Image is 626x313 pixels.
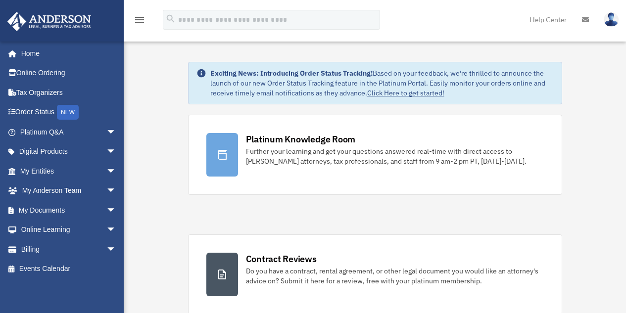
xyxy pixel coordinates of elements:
span: arrow_drop_down [106,239,126,260]
span: arrow_drop_down [106,200,126,221]
a: Platinum Knowledge Room Further your learning and get your questions answered real-time with dire... [188,115,562,195]
a: Home [7,44,126,63]
img: Anderson Advisors Platinum Portal [4,12,94,31]
i: search [165,13,176,24]
div: Platinum Knowledge Room [246,133,356,145]
a: My Documentsarrow_drop_down [7,200,131,220]
div: Contract Reviews [246,253,317,265]
div: Do you have a contract, rental agreement, or other legal document you would like an attorney's ad... [246,266,544,286]
a: Events Calendar [7,259,131,279]
a: Tax Organizers [7,83,131,102]
span: arrow_drop_down [106,161,126,181]
strong: Exciting News: Introducing Order Status Tracking! [210,69,373,78]
span: arrow_drop_down [106,142,126,162]
a: Platinum Q&Aarrow_drop_down [7,122,131,142]
a: Digital Productsarrow_drop_down [7,142,131,162]
a: My Anderson Teamarrow_drop_down [7,181,131,201]
a: Click Here to get started! [367,89,444,97]
a: Billingarrow_drop_down [7,239,131,259]
a: menu [134,17,145,26]
img: User Pic [604,12,619,27]
a: Online Learningarrow_drop_down [7,220,131,240]
div: Further your learning and get your questions answered real-time with direct access to [PERSON_NAM... [246,146,544,166]
span: arrow_drop_down [106,181,126,201]
a: Online Ordering [7,63,131,83]
div: Based on your feedback, we're thrilled to announce the launch of our new Order Status Tracking fe... [210,68,554,98]
span: arrow_drop_down [106,220,126,240]
div: NEW [57,105,79,120]
i: menu [134,14,145,26]
span: arrow_drop_down [106,122,126,142]
a: Order StatusNEW [7,102,131,123]
a: My Entitiesarrow_drop_down [7,161,131,181]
